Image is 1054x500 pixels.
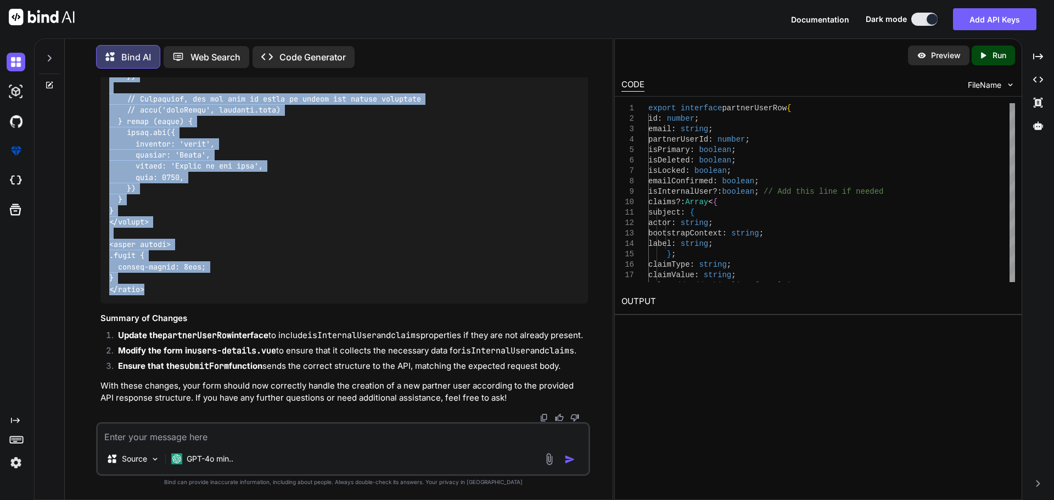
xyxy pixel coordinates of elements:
span: ; [754,177,759,186]
img: Bind AI [9,9,75,25]
div: 16 [621,260,634,270]
img: chevron down [1006,80,1015,89]
img: preview [917,50,927,60]
span: boolean [722,177,754,186]
p: Run [993,50,1006,61]
div: 10 [621,197,634,207]
span: FileName [968,80,1001,91]
span: ; [727,260,731,269]
p: Web Search [190,50,240,64]
span: string [703,271,731,279]
code: partnerUserRow [162,330,232,341]
div: 9 [621,187,634,197]
img: attachment [543,453,556,465]
p: to include and properties if they are not already present. [118,329,588,342]
img: darkAi-studio [7,82,25,101]
div: 7 [621,166,634,176]
span: ; [708,239,713,248]
p: GPT-4o min.. [187,453,233,464]
span: boolean [722,187,754,196]
img: dislike [570,413,579,422]
button: Documentation [791,14,849,25]
span: : [694,271,699,279]
div: 11 [621,207,634,218]
span: ; [708,218,713,227]
span: ; [726,166,731,175]
img: cloudideIcon [7,171,25,190]
span: interface [680,104,722,113]
span: ; [671,250,676,259]
div: 2 [621,114,634,124]
p: Code Generator [279,50,346,64]
span: boolean [694,166,727,175]
span: string [731,229,759,238]
span: subject [648,208,681,217]
div: 17 [621,270,634,280]
p: to ensure that it collects the necessary data for and . [118,345,588,357]
h2: OUTPUT [615,289,1022,314]
code: isInternalUser [307,330,377,341]
p: Source [122,453,147,464]
div: 1 [621,103,634,114]
span: actor [648,218,671,227]
p: Bind AI [121,50,151,64]
img: Pick Models [150,454,160,464]
p: Bind can provide inaccurate information, including about people. Always double-check its answers.... [96,478,590,486]
img: settings [7,453,25,472]
code: users-details.vue [192,345,276,356]
button: Add API Keys [953,8,1036,30]
span: isDeleted [648,156,690,165]
span: number [717,135,745,144]
span: >; [662,281,671,290]
div: 15 [621,249,634,260]
span: isPrimary [648,145,690,154]
span: : [680,208,685,217]
span: Dark mode [866,14,907,25]
span: isInternalUser?: [648,187,722,196]
div: 13 [621,228,634,239]
span: ; [754,187,759,196]
span: : [713,177,717,186]
span: Array [685,198,708,206]
span: email [648,125,671,133]
span: ; [731,156,736,165]
span: { [713,198,717,206]
span: : [689,145,694,154]
div: 4 [621,134,634,145]
code: claims [545,345,574,356]
code: claims [391,330,421,341]
span: isLocked [648,166,685,175]
span: : [708,135,713,144]
img: copy [540,413,548,422]
span: boolean [699,145,731,154]
span: claimValue [648,271,694,279]
span: : [657,114,661,123]
span: number [666,114,694,123]
span: partnerUserId [648,135,708,144]
img: GPT-4o mini [171,453,182,464]
span: : [689,156,694,165]
span: : [671,218,676,227]
span: ; [759,229,763,238]
span: string [680,239,708,248]
code: isInternalUser [461,345,530,356]
span: string [699,260,726,269]
span: // Add this line for claims [676,281,800,290]
span: id [648,114,658,123]
div: 14 [621,239,634,249]
span: ; [694,114,699,123]
span: ; [708,125,713,133]
p: Preview [931,50,961,61]
p: With these changes, your form should now correctly handle the creation of a new partner user acco... [100,380,588,405]
img: darkChat [7,53,25,71]
div: 8 [621,176,634,187]
span: boolean [699,156,731,165]
span: label [648,239,671,248]
span: ; [731,145,736,154]
code: submitForm [180,361,229,372]
span: : [685,166,689,175]
div: 3 [621,124,634,134]
img: icon [564,454,575,465]
div: 6 [621,155,634,166]
span: partnerUserRow [722,104,787,113]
